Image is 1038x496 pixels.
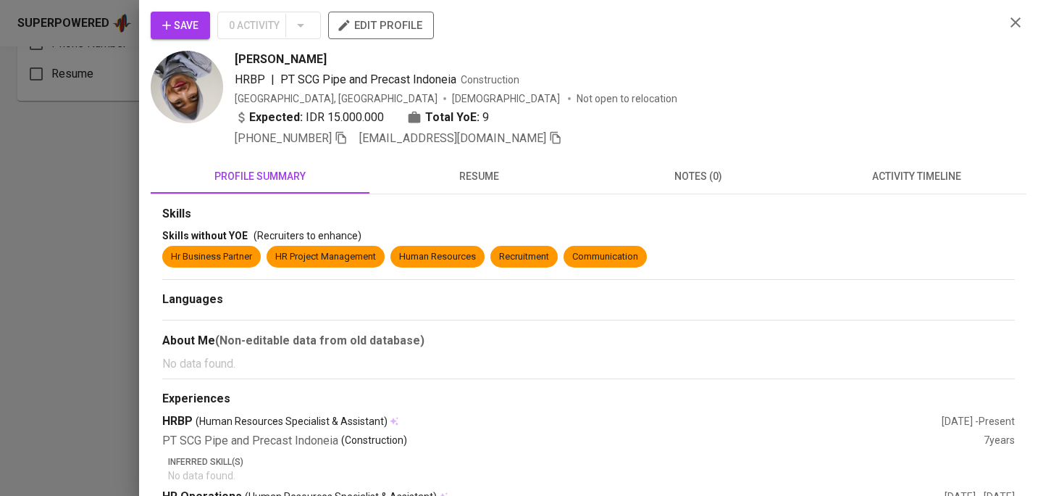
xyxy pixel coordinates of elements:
[461,74,519,86] span: Construction
[399,250,476,264] div: Human Resources
[196,414,388,429] span: (Human Resources Specialist & Assistant)
[816,168,1018,186] span: activity timeline
[984,433,1015,450] div: 7 years
[162,17,198,35] span: Save
[151,51,223,123] img: 8485c781b4bc5ae5898b4b42cc31dc2e.jpg
[359,131,546,145] span: [EMAIL_ADDRESS][DOMAIN_NAME]
[942,414,1015,429] div: [DATE] - Present
[378,168,579,186] span: resume
[328,12,434,39] button: edit profile
[341,433,407,450] p: (Construction)
[162,292,1015,308] div: Languages
[452,91,562,106] span: [DEMOGRAPHIC_DATA]
[328,19,434,30] a: edit profile
[215,334,424,347] b: (Non-editable data from old database)
[151,12,210,39] button: Save
[162,391,1015,408] div: Experiences
[162,433,984,450] div: PT SCG Pipe and Precast Indoneia
[168,468,1015,483] p: No data found.
[598,168,799,186] span: notes (0)
[162,332,1015,350] div: About Me
[162,355,1015,373] p: No data found.
[499,250,549,264] div: Recruitment
[235,109,384,126] div: IDR 15.000.000
[271,71,275,88] span: |
[162,206,1015,223] div: Skills
[171,250,252,264] div: Hr Business Partner
[162,413,942,430] div: HRBP
[235,131,332,145] span: [PHONE_NUMBER]
[482,109,489,126] span: 9
[235,51,327,68] span: [PERSON_NAME]
[577,91,677,106] p: Not open to relocation
[159,168,361,186] span: profile summary
[275,250,376,264] div: HR Project Management
[235,91,438,106] div: [GEOGRAPHIC_DATA], [GEOGRAPHIC_DATA]
[162,230,248,241] span: Skills without YOE
[572,250,638,264] div: Communication
[235,73,265,86] span: HRBP
[280,73,456,86] span: PT SCG Pipe and Precast Indoneia
[249,109,303,126] b: Expected:
[168,455,1015,468] p: Inferred Skill(s)
[340,16,422,35] span: edit profile
[425,109,480,126] b: Total YoE:
[254,230,361,241] span: (Recruiters to enhance)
